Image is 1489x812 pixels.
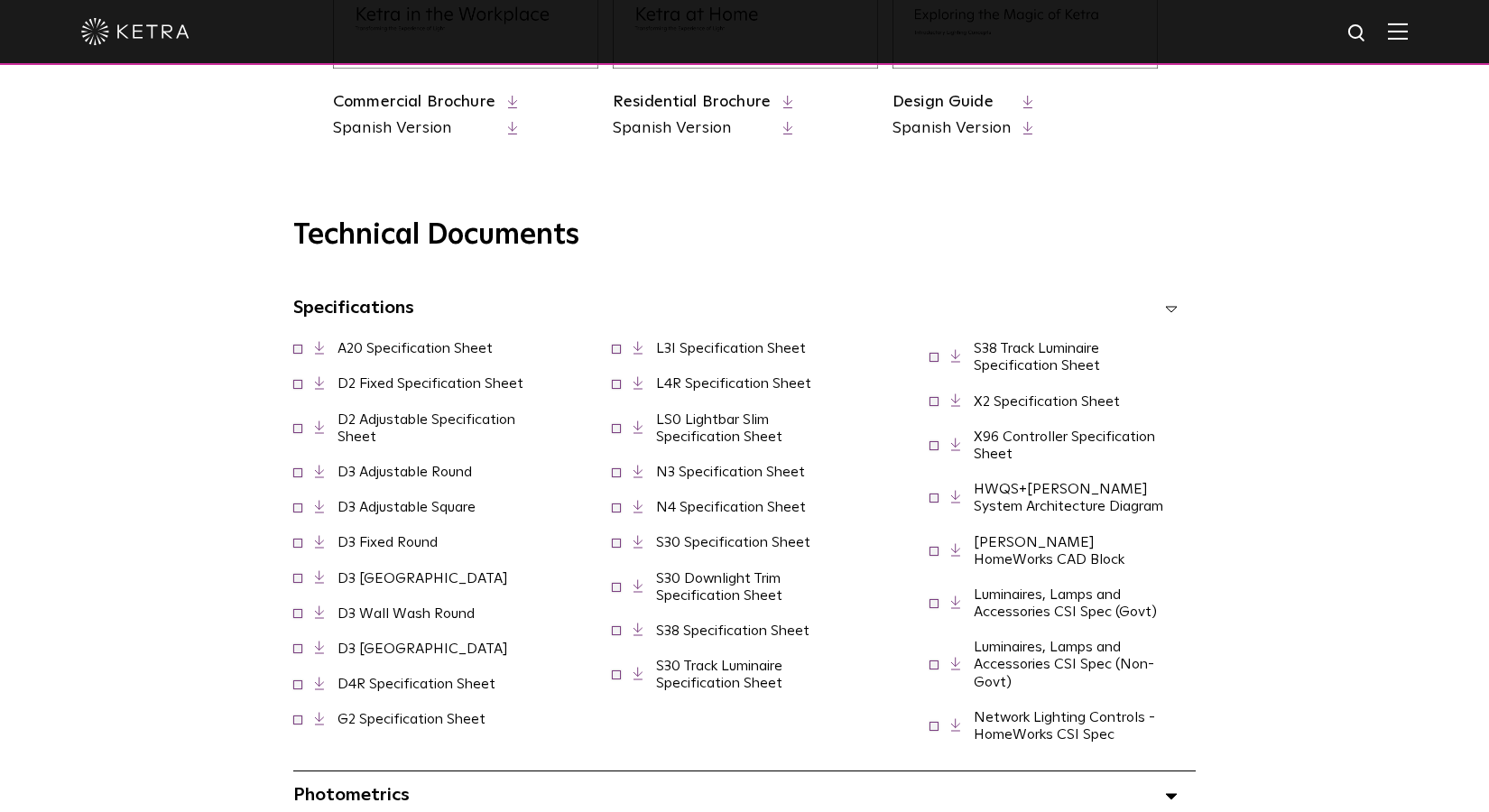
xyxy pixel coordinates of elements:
[338,606,475,621] a: D3 Wall Wash Round
[656,465,805,479] a: N3 Specification Sheet
[338,500,476,514] a: D3 Adjustable Square
[338,571,508,586] a: D3 [GEOGRAPHIC_DATA]
[974,341,1100,373] a: S38 Track Luminaire Specification Sheet
[974,482,1163,513] a: HWQS+[PERSON_NAME] System Architecture Diagram
[892,117,1011,140] a: Spanish Version
[656,376,811,391] a: L4R Specification Sheet
[656,341,806,355] a: L3I Specification Sheet
[338,535,438,549] a: D3 Fixed Round
[656,412,782,444] a: LS0 Lightbar Slim Specification Sheet
[974,710,1155,742] a: Network Lighting Controls - HomeWorks CSI Spec
[293,299,414,317] span: Specifications
[656,500,806,514] a: N4 Specification Sheet
[613,94,771,110] a: Residential Brochure
[974,429,1155,461] a: X96 Controller Specification Sheet
[974,535,1124,567] a: [PERSON_NAME] HomeWorks CAD Block
[293,786,410,804] span: Photometrics
[338,677,495,691] a: D4R Specification Sheet
[338,412,515,444] a: D2 Adjustable Specification Sheet
[613,117,771,140] a: Spanish Version
[338,341,493,355] a: A20 Specification Sheet
[892,94,994,110] a: Design Guide
[333,117,495,140] a: Spanish Version
[338,641,508,656] a: D3 [GEOGRAPHIC_DATA]
[1346,23,1369,45] img: search icon
[656,535,810,549] a: S30 Specification Sheet
[656,623,809,638] a: S38 Specification Sheet
[974,394,1120,409] a: X2 Specification Sheet
[338,376,523,391] a: D2 Fixed Specification Sheet
[81,18,190,45] img: ketra-logo-2019-white
[338,465,472,479] a: D3 Adjustable Round
[1388,23,1408,40] img: Hamburger%20Nav.svg
[974,640,1154,688] a: Luminaires, Lamps and Accessories CSI Spec (Non-Govt)
[656,571,782,603] a: S30 Downlight Trim Specification Sheet
[656,659,782,690] a: S30 Track Luminaire Specification Sheet
[333,94,495,110] a: Commercial Brochure
[293,218,1196,253] h3: Technical Documents
[338,712,486,726] a: G2 Specification Sheet
[974,587,1157,619] a: Luminaires, Lamps and Accessories CSI Spec (Govt)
